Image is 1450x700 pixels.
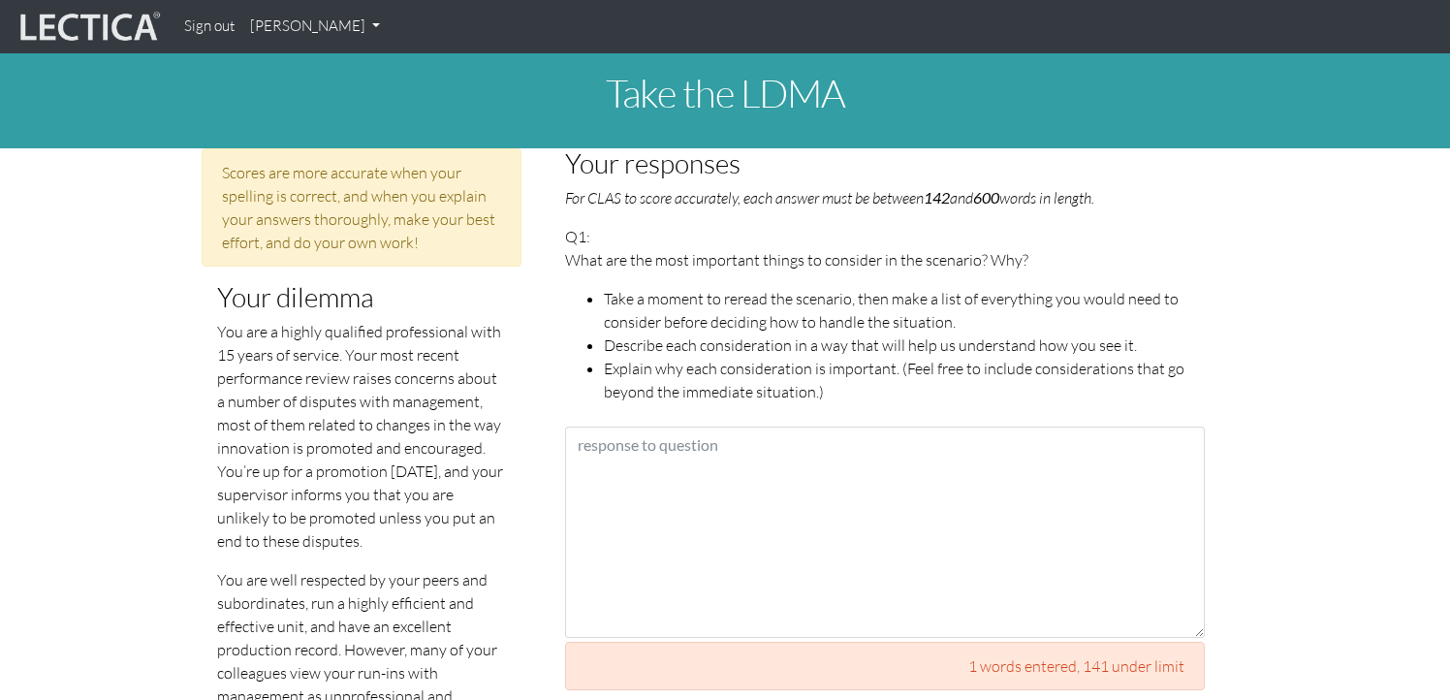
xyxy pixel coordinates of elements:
li: Describe each consideration in a way that will help us understand how you see it. [604,334,1205,357]
img: lecticalive [16,9,161,46]
h3: Your responses [565,148,1205,178]
span: , 141 under limit [1077,656,1184,676]
div: 1 words entered [565,642,1205,690]
li: Explain why each consideration is important. (Feel free to include considerations that go beyond ... [604,357,1205,403]
li: Take a moment to reread the scenario, then make a list of everything you would need to consider b... [604,287,1205,334]
a: Sign out [176,8,242,46]
em: For CLAS to score accurately, each answer must be between and words in length. [565,188,1094,207]
div: Scores are more accurate when your spelling is correct, and when you explain your answers thoroug... [202,148,521,267]
h1: Take the LDMA [187,72,1263,114]
b: 600 [973,188,999,207]
p: Q1: [565,225,1205,403]
p: You are a highly qualified professional with 15 years of service. Your most recent performance re... [217,320,506,553]
b: 142 [924,188,950,207]
a: [PERSON_NAME] [242,8,388,46]
p: What are the most important things to consider in the scenario? Why? [565,248,1205,271]
h3: Your dilemma [217,282,506,312]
